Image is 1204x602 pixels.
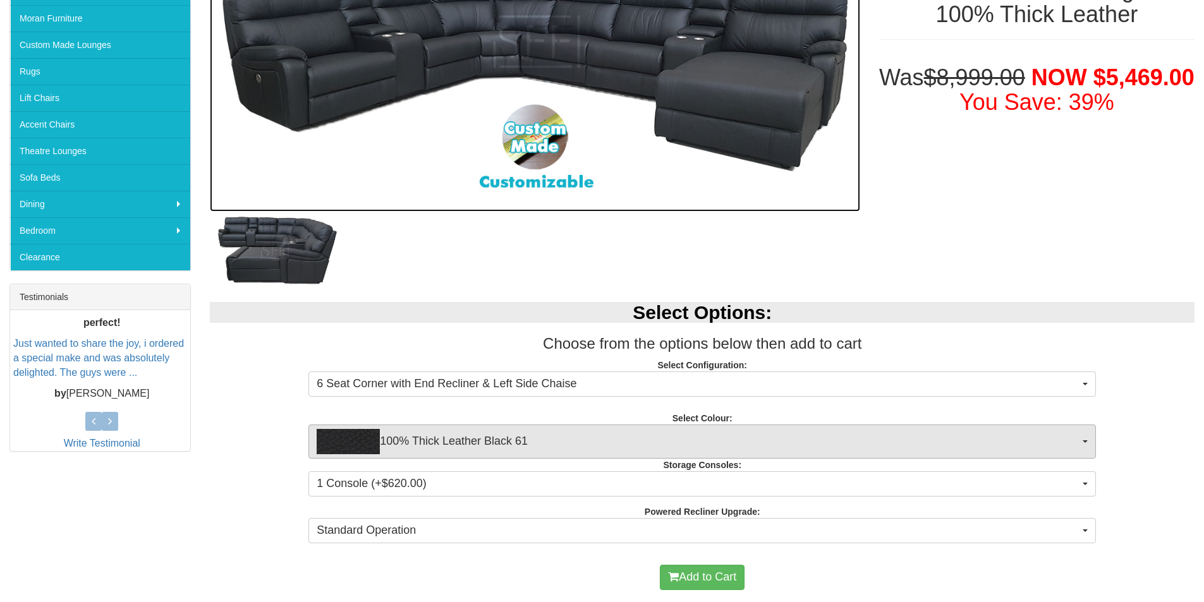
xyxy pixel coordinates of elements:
font: You Save: 39% [959,89,1114,115]
h3: Choose from the options below then add to cart [210,335,1195,352]
button: 100% Thick Leather Black 61100% Thick Leather Black 61 [308,424,1096,459]
a: Clearance [10,244,190,270]
a: Write Testimonial [64,438,140,448]
span: 6 Seat Corner with End Recliner & Left Side Chaise [317,376,1079,392]
del: $8,999.00 [924,64,1025,90]
a: Sofa Beds [10,164,190,191]
strong: Select Colour: [672,413,733,423]
strong: Storage Consoles: [663,460,741,470]
b: perfect! [83,317,121,328]
a: Theatre Lounges [10,138,190,164]
b: Select Options: [633,302,772,323]
img: 100% Thick Leather Black 61 [317,429,380,454]
p: [PERSON_NAME] [13,387,190,401]
button: Add to Cart [660,565,745,590]
h1: Was [879,65,1195,115]
strong: Select Configuration: [657,360,747,370]
a: Bedroom [10,217,190,244]
span: 1 Console (+$620.00) [317,476,1079,492]
a: Moran Furniture [10,5,190,32]
button: 1 Console (+$620.00) [308,471,1096,497]
span: NOW $5,469.00 [1031,64,1195,90]
a: Lift Chairs [10,85,190,111]
a: Accent Chairs [10,111,190,138]
span: 100% Thick Leather Black 61 [317,429,1079,454]
button: 6 Seat Corner with End Recliner & Left Side Chaise [308,371,1096,397]
strong: Powered Recliner Upgrade: [645,507,760,517]
span: Standard Operation [317,522,1079,539]
b: by [54,388,66,399]
a: Custom Made Lounges [10,32,190,58]
a: Rugs [10,58,190,85]
div: Testimonials [10,284,190,310]
button: Standard Operation [308,518,1096,543]
a: Dining [10,191,190,217]
a: Just wanted to share the joy, i ordered a special make and was absolutely delighted. The guys wer... [13,338,184,378]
